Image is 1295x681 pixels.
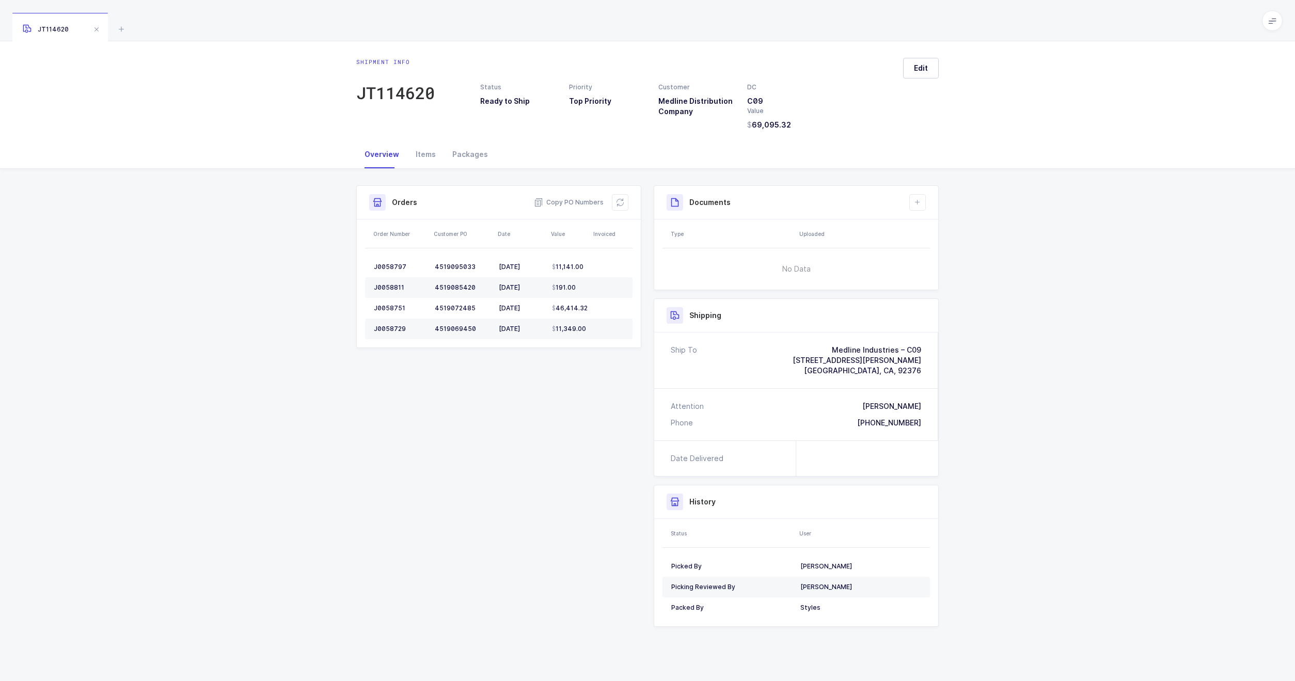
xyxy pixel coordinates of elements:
[804,366,921,375] span: [GEOGRAPHIC_DATA], CA, 92376
[374,283,427,292] div: J0058811
[374,263,427,271] div: J0058797
[671,453,728,464] div: Date Delivered
[857,418,921,428] div: [PHONE_NUMBER]
[658,83,735,92] div: Customer
[671,529,793,537] div: Status
[499,304,544,312] div: [DATE]
[914,63,928,73] span: Edit
[551,230,587,238] div: Value
[671,583,792,591] div: Picking Reviewed By
[407,140,444,168] div: Items
[499,325,544,333] div: [DATE]
[480,96,557,106] h3: Ready to Ship
[862,401,921,411] div: [PERSON_NAME]
[498,230,545,238] div: Date
[356,140,407,168] div: Overview
[671,418,693,428] div: Phone
[671,604,792,612] div: Packed By
[730,254,863,284] span: No Data
[534,197,604,208] button: Copy PO Numbers
[392,197,417,208] h3: Orders
[569,83,645,92] div: Priority
[799,529,927,537] div: User
[356,58,435,66] div: Shipment info
[435,325,491,333] div: 4519069450
[903,58,939,78] button: Edit
[689,310,721,321] h3: Shipping
[23,25,69,33] span: JT114620
[435,304,491,312] div: 4519072485
[499,263,544,271] div: [DATE]
[747,106,824,116] div: Value
[569,96,645,106] h3: Top Priority
[747,120,791,130] span: 69,095.32
[800,583,921,591] div: [PERSON_NAME]
[793,345,921,355] div: Medline Industries – C09
[747,83,824,92] div: DC
[799,230,927,238] div: Uploaded
[800,562,921,571] div: [PERSON_NAME]
[552,263,583,271] span: 11,141.00
[671,345,697,376] div: Ship To
[793,355,921,366] div: [STREET_ADDRESS][PERSON_NAME]
[747,96,824,106] h3: C09
[499,283,544,292] div: [DATE]
[689,497,716,507] h3: History
[552,304,588,312] span: 46,414.32
[671,401,704,411] div: Attention
[434,230,492,238] div: Customer PO
[374,325,427,333] div: J0058729
[552,325,586,333] span: 11,349.00
[435,263,491,271] div: 4519095033
[374,304,427,312] div: J0058751
[658,96,735,117] h3: Medline Distribution Company
[373,230,428,238] div: Order Number
[435,283,491,292] div: 4519085420
[593,230,629,238] div: Invoiced
[800,604,921,612] div: Styles
[671,230,793,238] div: Type
[444,140,496,168] div: Packages
[552,283,576,292] span: 191.00
[671,562,792,571] div: Picked By
[480,83,557,92] div: Status
[689,197,731,208] h3: Documents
